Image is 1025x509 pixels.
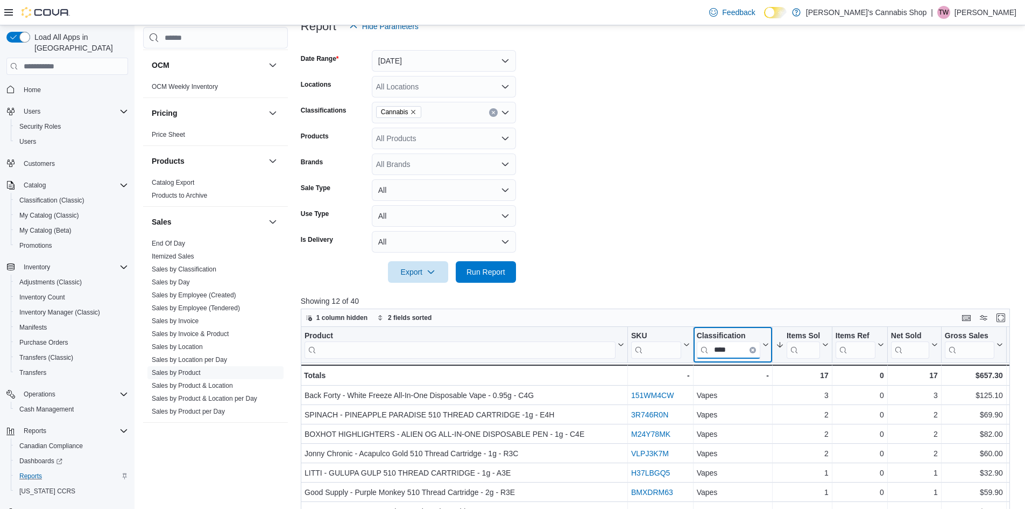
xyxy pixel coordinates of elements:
a: Sales by Location per Day [152,356,227,364]
button: Operations [2,387,132,402]
a: Itemized Sales [152,253,194,260]
span: Transfers [15,366,128,379]
span: Reports [15,470,128,483]
span: Sales by Location [152,343,203,351]
button: Inventory [2,260,132,275]
span: My Catalog (Classic) [15,209,128,222]
div: 3 [891,389,938,402]
input: Dark Mode [764,7,787,18]
button: OCM [266,59,279,72]
div: 1 [776,486,829,499]
span: My Catalog (Beta) [15,224,128,237]
a: Sales by Product & Location per Day [152,395,257,402]
span: Manifests [15,321,128,334]
div: Items Sold [787,331,820,359]
button: Manifests [11,320,132,335]
button: Users [19,105,45,118]
div: SPINACH - PINEAPPLE PARADISE 510 THREAD CARTRIDGE -1g - E4H [305,408,624,421]
label: Sale Type [301,184,330,192]
div: OCM [143,80,288,97]
span: Adjustments (Classic) [19,278,82,287]
span: Sales by Invoice & Product [152,330,229,338]
button: Pricing [152,108,264,118]
span: Operations [24,390,55,399]
button: Product [305,331,624,359]
button: Open list of options [501,134,510,143]
span: Inventory Count [15,291,128,304]
a: Sales by Product per Day [152,408,225,415]
div: 2 [776,447,829,460]
span: OCM Weekly Inventory [152,82,218,91]
span: End Of Day [152,239,185,248]
div: 0 [836,447,884,460]
span: TW [939,6,949,19]
div: Classification [696,331,760,359]
button: Inventory [19,261,54,274]
div: Good Supply - Purple Monkey 510 Thread Cartridge - 2g - R3E [305,486,624,499]
button: Remove Cannabis from selection in this group [410,109,416,115]
div: $32.90 [945,466,1003,479]
label: Classifications [301,106,347,115]
a: Sales by Invoice & Product [152,330,229,338]
button: Items Ref [836,331,884,359]
span: Cannabis [376,106,422,118]
span: Canadian Compliance [19,442,83,450]
a: Home [19,83,45,96]
span: Itemized Sales [152,252,194,261]
div: 0 [836,466,884,479]
a: Sales by Employee (Created) [152,291,236,299]
span: Cash Management [19,405,74,414]
a: Purchase Orders [15,336,73,349]
div: $657.30 [945,369,1003,382]
a: Customers [19,157,59,170]
button: [US_STATE] CCRS [11,484,132,499]
h3: Pricing [152,108,177,118]
button: Open list of options [501,108,510,117]
div: 2 [776,428,829,441]
div: 2 [891,447,938,460]
button: Gross Sales [945,331,1003,359]
div: Vapes [696,428,768,441]
div: Net Sold [891,331,929,341]
a: Cash Management [15,403,78,416]
a: Sales by Employee (Tendered) [152,304,240,312]
p: | [931,6,933,19]
span: My Catalog (Classic) [19,211,79,220]
a: [US_STATE] CCRS [15,485,80,498]
label: Date Range [301,54,339,63]
button: 1 column hidden [301,311,372,324]
button: Run Report [456,261,516,283]
button: 2 fields sorted [373,311,436,324]
button: Open list of options [501,160,510,169]
button: ClassificationClear input [696,331,768,359]
label: Locations [301,80,331,89]
span: Export [394,261,442,283]
a: Users [15,135,40,148]
span: [US_STATE] CCRS [19,487,75,496]
span: Home [24,86,41,94]
span: Catalog [19,179,128,192]
a: Sales by Day [152,278,190,286]
div: Classification [696,331,760,341]
h3: Products [152,156,185,166]
p: [PERSON_NAME]'s Cannabis Shop [806,6,927,19]
div: - [631,369,690,382]
div: 2 [891,428,938,441]
span: Sales by Invoice [152,317,199,325]
button: Export [388,261,448,283]
button: Reports [2,423,132,438]
button: Clear input [489,108,498,117]
span: Reports [19,472,42,480]
a: Security Roles [15,120,65,133]
span: Catalog Export [152,178,194,187]
a: Classification (Classic) [15,194,89,207]
div: - [696,369,768,382]
span: Catalog [24,181,46,190]
div: Jonny Chronic - Acapulco Gold 510 Thread Cartridge - 1g - R3C [305,447,624,460]
div: 17 [776,369,829,382]
span: Home [19,82,128,96]
span: Operations [19,388,128,401]
label: Brands [301,158,323,166]
span: Manifests [19,323,47,332]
